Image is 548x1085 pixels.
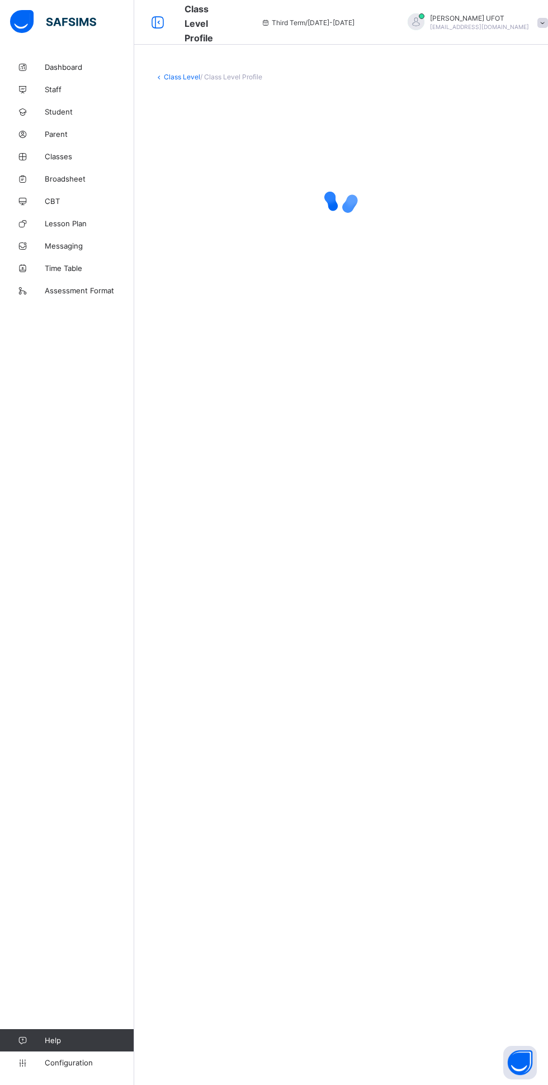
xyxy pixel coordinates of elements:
[200,73,262,81] span: / Class Level Profile
[45,85,134,94] span: Staff
[45,241,134,250] span: Messaging
[45,130,134,139] span: Parent
[45,1058,134,1067] span: Configuration
[45,174,134,183] span: Broadsheet
[45,219,134,228] span: Lesson Plan
[164,73,200,81] a: Class Level
[45,197,134,206] span: CBT
[430,23,529,30] span: [EMAIL_ADDRESS][DOMAIN_NAME]
[10,10,96,34] img: safsims
[45,63,134,72] span: Dashboard
[185,3,213,44] span: Class Level Profile
[45,107,134,116] span: Student
[430,14,529,22] span: [PERSON_NAME] UFOT
[503,1046,537,1079] button: Open asap
[45,1036,134,1045] span: Help
[45,152,134,161] span: Classes
[45,286,134,295] span: Assessment Format
[45,264,134,273] span: Time Table
[261,18,355,27] span: session/term information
